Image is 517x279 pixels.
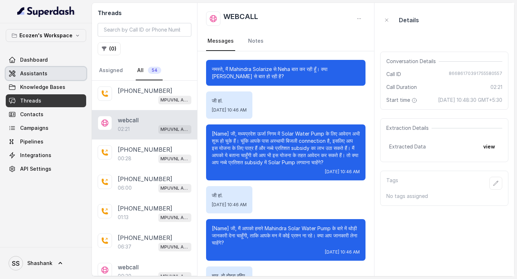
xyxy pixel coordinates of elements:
p: [PHONE_NUMBER] [118,204,172,213]
span: Integrations [20,152,51,159]
input: Search by Call ID or Phone Number [98,23,191,37]
span: API Settings [20,165,51,172]
button: view [479,140,499,153]
p: [PHONE_NUMBER] [118,86,172,95]
span: Dashboard [20,56,48,63]
img: light.svg [17,6,75,17]
p: MPUVNL Assistant [160,185,189,192]
p: जी हां. [212,192,247,199]
span: Call Duration [386,84,417,91]
nav: Tabs [98,61,191,80]
h2: WEBCALL [223,11,258,26]
p: MPUVNL Assistant [160,96,189,104]
p: [Name] जी, मैं आपको हमारे Mahindra Solar Water Pump के बारे में थोड़ी जानकारी देना चाहूँगी, ताकि आ... [212,225,360,246]
p: Details [399,16,419,24]
p: 06:37 [118,243,131,250]
p: 00:28 [118,155,131,162]
a: Contacts [6,108,86,121]
span: Extraction Details [386,124,432,132]
a: Shashank [6,253,86,273]
p: [PHONE_NUMBER] [118,233,172,242]
a: Messages [206,32,235,51]
span: Call ID [386,71,401,78]
p: जी हां. [212,97,247,104]
p: Tags [386,177,398,190]
p: webcall [118,116,139,124]
a: Notes [247,32,265,51]
span: Shashank [27,260,52,267]
p: 02:21 [118,126,130,133]
p: webcall [118,263,139,271]
span: Campaigns [20,124,48,132]
p: [PHONE_NUMBER] [118,175,172,183]
p: MPUVNL Assistant [160,214,189,221]
p: Ecozen's Workspace [19,31,73,40]
a: API Settings [6,162,86,175]
p: No tags assigned [386,193,502,200]
span: Conversation Details [386,58,439,65]
h2: Threads [98,9,191,17]
a: Pipelines [6,135,86,148]
a: Assistants [6,67,86,80]
span: Threads [20,97,41,104]
nav: Tabs [206,32,365,51]
text: SS [12,260,20,267]
span: Extracted Data [389,143,426,150]
button: (0) [98,42,121,55]
span: Pipelines [20,138,43,145]
span: [DATE] 10:46 AM [212,107,247,113]
a: Integrations [6,149,86,162]
p: 06:00 [118,184,132,191]
span: [DATE] 10:46 AM [212,202,247,208]
span: [DATE] 10:46 AM [325,169,360,175]
a: Knowledge Bases [6,81,86,94]
p: [Name] जी, मध्यप्रदेश ऊर्जा निगम में Solar Water Pump के लिए आवेदन अभी शुरू हो चुके हैं। चूंकि आप... [212,130,360,166]
span: Knowledge Bases [20,84,65,91]
p: MPUVNL Assistant [160,126,189,133]
span: [DATE] 10:48:30 GMT+5:30 [438,96,502,104]
span: Assistants [20,70,47,77]
a: Dashboard [6,53,86,66]
p: नमस्ते, मैं Mahindra Solarize से Neha बात कर रही हूँ। क्या [PERSON_NAME] से बात हो रही है? [212,66,360,80]
p: 01:13 [118,214,129,221]
a: All54 [136,61,163,80]
span: 86686170391755580557 [449,71,502,78]
span: 54 [148,67,161,74]
span: 02:21 [490,84,502,91]
a: Campaigns [6,122,86,134]
span: Start time [386,96,419,104]
a: Threads [6,94,86,107]
p: MPUVNL Assistant [160,243,189,251]
p: MPUVNL Assistant [160,155,189,162]
span: Contacts [20,111,43,118]
p: [PHONE_NUMBER] [118,145,172,154]
button: Ecozen's Workspace [6,29,86,42]
a: Assigned [98,61,124,80]
span: [DATE] 10:46 AM [325,249,360,255]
